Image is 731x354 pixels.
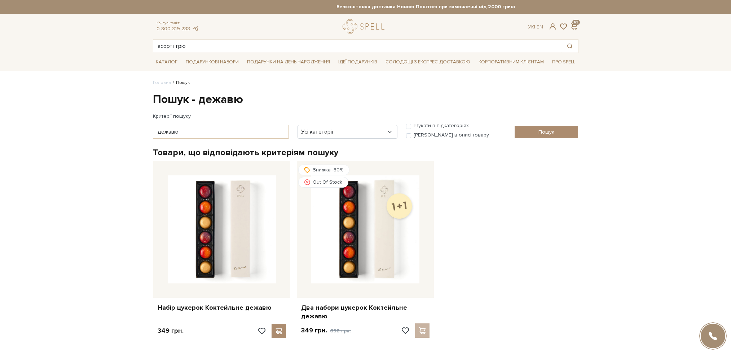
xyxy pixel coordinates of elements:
input: [PERSON_NAME] в описі товару [406,133,411,138]
span: 698 грн. [330,328,351,334]
label: Шукати в підкатегоріях [414,122,469,129]
a: En [537,24,543,30]
a: Набір цукерок Коктейльне дежавю [158,304,286,312]
input: Пошук товару у каталозі [153,40,562,53]
li: Пошук [171,80,190,86]
input: Пошук [515,126,578,138]
span: Ідеї подарунків [335,57,380,68]
a: Головна [153,80,171,85]
a: Солодощі з експрес-доставкою [383,56,473,68]
p: 349 грн. [301,326,351,335]
h2: Товари, що відповідають критеріям пошуку [153,147,578,158]
h1: Пошук - дежавю [153,92,578,107]
div: Out Of Stock [298,177,348,188]
a: telegram [192,26,199,32]
span: Подарункові набори [183,57,242,68]
a: Два набори цукерок Коктейльне дежавю [301,304,430,321]
strong: Безкоштовна доставка Новою Поштою при замовленні від 2000 гривень [217,4,642,10]
span: | [534,24,535,30]
div: Знижка -50% [298,165,349,175]
a: Корпоративним клієнтам [476,56,547,68]
p: 349 грн. [158,327,184,335]
span: Подарунки на День народження [244,57,333,68]
a: logo [343,19,388,34]
span: Каталог [153,57,180,68]
div: Ук [528,24,543,30]
button: Пошук товару у каталозі [562,40,578,53]
input: Ключові слова [153,125,289,139]
a: 0 800 319 233 [157,26,190,32]
label: [PERSON_NAME] в описі товару [414,132,489,138]
span: Консультація: [157,21,199,26]
label: Критерії пошуку [153,110,191,122]
span: Про Spell [549,57,578,68]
